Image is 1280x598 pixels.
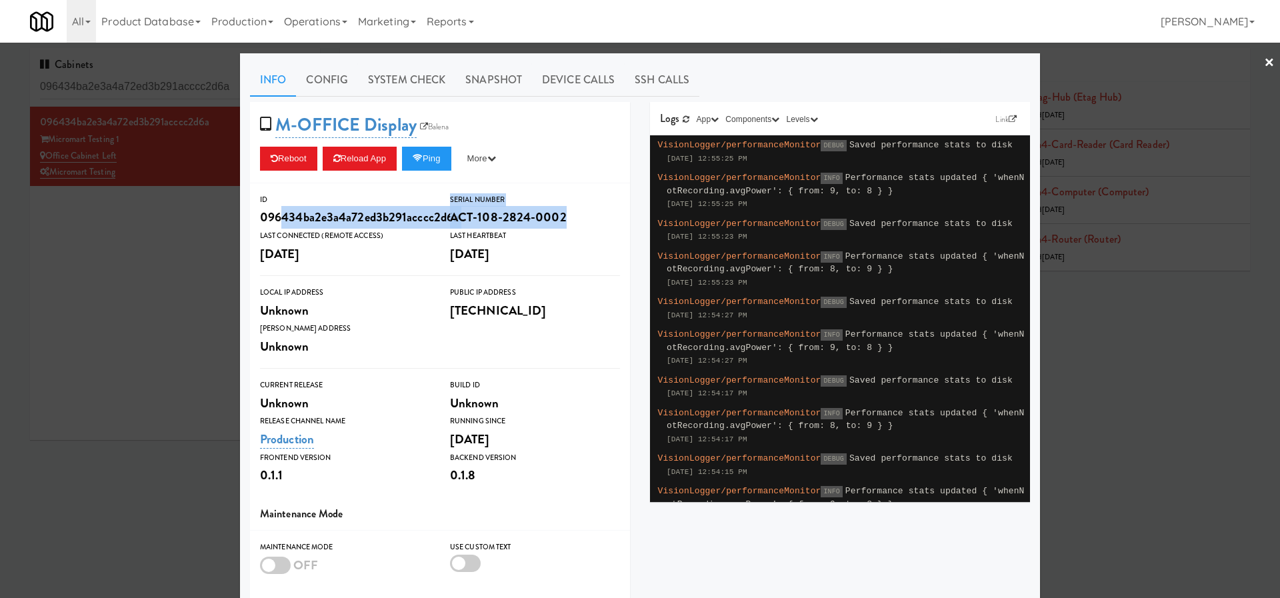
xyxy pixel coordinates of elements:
[658,408,821,418] span: VisionLogger/performanceMonitor
[275,112,417,138] a: M-OFFICE Display
[667,408,1025,431] span: Performance stats updated { 'whenNotRecording.avgPower': { from: 8, to: 9 } }
[296,63,358,97] a: Config
[849,219,1013,229] span: Saved performance stats to disk
[667,155,747,163] span: [DATE] 12:55:25 PM
[450,299,620,322] div: [TECHNICAL_ID]
[450,193,620,207] div: Serial Number
[667,173,1025,196] span: Performance stats updated { 'whenNotRecording.avgPower': { from: 9, to: 8 } }
[660,111,679,126] span: Logs
[450,245,490,263] span: [DATE]
[667,357,747,365] span: [DATE] 12:54:27 PM
[260,147,317,171] button: Reboot
[667,389,747,397] span: [DATE] 12:54:17 PM
[457,147,507,171] button: More
[667,200,747,208] span: [DATE] 12:55:25 PM
[849,297,1013,307] span: Saved performance stats to disk
[821,375,847,387] span: DEBUG
[532,63,625,97] a: Device Calls
[667,486,1025,509] span: Performance stats updated { 'whenNotRecording.avgPower': { from: 9, to: 8 } }
[658,251,821,261] span: VisionLogger/performanceMonitor
[260,286,430,299] div: Local IP Address
[667,279,747,287] span: [DATE] 12:55:23 PM
[260,464,430,487] div: 0.1.1
[260,506,343,521] span: Maintenance Mode
[260,322,430,335] div: [PERSON_NAME] Address
[667,329,1025,353] span: Performance stats updated { 'whenNotRecording.avgPower': { from: 9, to: 8 } }
[658,173,821,183] span: VisionLogger/performanceMonitor
[450,415,620,428] div: Running Since
[260,541,430,554] div: Maintenance Mode
[821,297,847,308] span: DEBUG
[849,453,1013,463] span: Saved performance stats to disk
[450,430,490,448] span: [DATE]
[667,468,747,476] span: [DATE] 12:54:15 PM
[667,233,747,241] span: [DATE] 12:55:23 PM
[260,299,430,322] div: Unknown
[821,408,842,419] span: INFO
[260,415,430,428] div: Release Channel Name
[821,453,847,465] span: DEBUG
[722,113,783,126] button: Components
[293,556,318,574] span: OFF
[260,379,430,392] div: Current Release
[323,147,397,171] button: Reload App
[658,486,821,496] span: VisionLogger/performanceMonitor
[260,430,314,449] a: Production
[821,140,847,151] span: DEBUG
[455,63,532,97] a: Snapshot
[260,206,430,229] div: 096434ba2e3a4a72ed3b291acccc2d6a
[260,335,430,358] div: Unknown
[667,435,747,443] span: [DATE] 12:54:17 PM
[849,140,1013,150] span: Saved performance stats to disk
[658,140,821,150] span: VisionLogger/performanceMonitor
[450,229,620,243] div: Last Heartbeat
[450,464,620,487] div: 0.1.8
[250,63,296,97] a: Info
[450,392,620,415] div: Unknown
[658,375,821,385] span: VisionLogger/performanceMonitor
[667,251,1025,275] span: Performance stats updated { 'whenNotRecording.avgPower': { from: 8, to: 9 } }
[450,451,620,465] div: Backend Version
[658,297,821,307] span: VisionLogger/performanceMonitor
[1264,43,1275,84] a: ×
[667,311,747,319] span: [DATE] 12:54:27 PM
[849,375,1013,385] span: Saved performance stats to disk
[821,486,842,497] span: INFO
[992,113,1020,126] a: Link
[417,120,453,133] a: Balena
[658,329,821,339] span: VisionLogger/performanceMonitor
[358,63,455,97] a: System Check
[821,329,842,341] span: INFO
[693,113,723,126] button: App
[658,219,821,229] span: VisionLogger/performanceMonitor
[260,451,430,465] div: Frontend Version
[821,251,842,263] span: INFO
[821,219,847,230] span: DEBUG
[450,206,620,229] div: ACT-108-2824-0002
[260,245,300,263] span: [DATE]
[450,541,620,554] div: Use Custom Text
[821,173,842,184] span: INFO
[260,392,430,415] div: Unknown
[30,10,53,33] img: Micromart
[402,147,451,171] button: Ping
[260,229,430,243] div: Last Connected (Remote Access)
[658,453,821,463] span: VisionLogger/performanceMonitor
[783,113,821,126] button: Levels
[260,193,430,207] div: ID
[450,286,620,299] div: Public IP Address
[625,63,699,97] a: SSH Calls
[450,379,620,392] div: Build Id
